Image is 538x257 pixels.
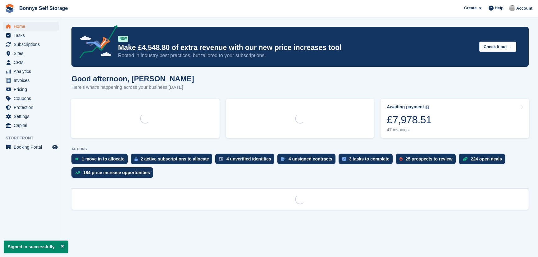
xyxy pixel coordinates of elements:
div: 2 active subscriptions to allocate [141,156,209,161]
span: Tasks [14,31,51,40]
a: Preview store [51,143,59,151]
img: deal-1b604bf984904fb50ccaf53a9ad4b4a5d6e5aea283cecdc64d6e3604feb123c2.svg [463,157,468,161]
span: Subscriptions [14,40,51,49]
a: 224 open deals [459,154,508,167]
img: task-75834270c22a3079a89374b754ae025e5fb1db73e45f91037f5363f120a921f8.svg [342,157,346,161]
span: Protection [14,103,51,112]
a: 25 prospects to review [396,154,459,167]
a: menu [3,22,59,31]
div: 224 open deals [471,156,502,161]
a: Bonnys Self Storage [17,3,70,13]
a: 1 move in to allocate [71,154,131,167]
a: menu [3,103,59,112]
img: price_increase_opportunities-93ffe204e8149a01c8c9dc8f82e8f89637d9d84a8eef4429ea346261dce0b2c0.svg [75,171,80,174]
div: 1 move in to allocate [82,156,125,161]
a: menu [3,67,59,76]
div: 4 unsigned contracts [289,156,332,161]
div: 184 price increase opportunities [83,170,150,175]
img: James Bonny [509,5,515,11]
span: Help [495,5,504,11]
h1: Good afternoon, [PERSON_NAME] [71,74,194,83]
p: Make £4,548.80 of extra revenue with our new price increases tool [118,43,474,52]
p: Here's what's happening across your business [DATE] [71,84,194,91]
a: menu [3,85,59,94]
span: Invoices [14,76,51,85]
img: move_ins_to_allocate_icon-fdf77a2bb77ea45bf5b3d319d69a93e2d87916cf1d5bf7949dd705db3b84f3ca.svg [75,157,79,161]
span: CRM [14,58,51,67]
img: icon-info-grey-7440780725fd019a000dd9b08b2336e03edf1995a4989e88bcd33f0948082b44.svg [426,106,429,109]
img: stora-icon-8386f47178a22dfd0bd8f6a31ec36ba5ce8667c1dd55bd0f319d3a0aa187defe.svg [5,4,14,13]
span: Pricing [14,85,51,94]
a: menu [3,121,59,130]
p: ACTIONS [71,147,529,151]
a: Awaiting payment £7,978.51 47 invoices [381,99,529,138]
div: NEW [118,36,128,42]
a: menu [3,58,59,67]
img: verify_identity-adf6edd0f0f0b5bbfe63781bf79b02c33cf7c696d77639b501bdc392416b5a36.svg [219,157,223,161]
a: 4 unsigned contracts [277,154,339,167]
p: Rooted in industry best practices, but tailored to your subscriptions. [118,52,474,59]
div: 25 prospects to review [406,156,453,161]
span: Sites [14,49,51,58]
div: Awaiting payment [387,104,424,110]
div: £7,978.51 [387,113,431,126]
span: Storefront [6,135,62,141]
a: 4 unverified identities [215,154,277,167]
a: menu [3,76,59,85]
a: menu [3,49,59,58]
span: Coupons [14,94,51,103]
span: Home [14,22,51,31]
a: 3 tasks to complete [339,154,396,167]
img: prospect-51fa495bee0391a8d652442698ab0144808aea92771e9ea1ae160a38d050c398.svg [399,157,403,161]
a: menu [3,143,59,151]
a: menu [3,112,59,121]
div: 3 tasks to complete [349,156,390,161]
img: price-adjustments-announcement-icon-8257ccfd72463d97f412b2fc003d46551f7dbcb40ab6d574587a9cd5c0d94... [74,25,118,61]
span: Settings [14,112,51,121]
span: Create [464,5,476,11]
span: Capital [14,121,51,130]
span: Account [516,5,532,11]
button: Check it out → [479,42,516,52]
span: Analytics [14,67,51,76]
a: menu [3,31,59,40]
div: 4 unverified identities [226,156,271,161]
span: Booking Portal [14,143,51,151]
a: 2 active subscriptions to allocate [131,154,215,167]
a: menu [3,40,59,49]
img: active_subscription_to_allocate_icon-d502201f5373d7db506a760aba3b589e785aa758c864c3986d89f69b8ff3... [134,157,138,161]
p: Signed in successfully. [4,241,68,253]
a: 184 price increase opportunities [71,167,156,181]
a: menu [3,94,59,103]
div: 47 invoices [387,127,431,133]
img: contract_signature_icon-13c848040528278c33f63329250d36e43548de30e8caae1d1a13099fd9432cc5.svg [281,157,285,161]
